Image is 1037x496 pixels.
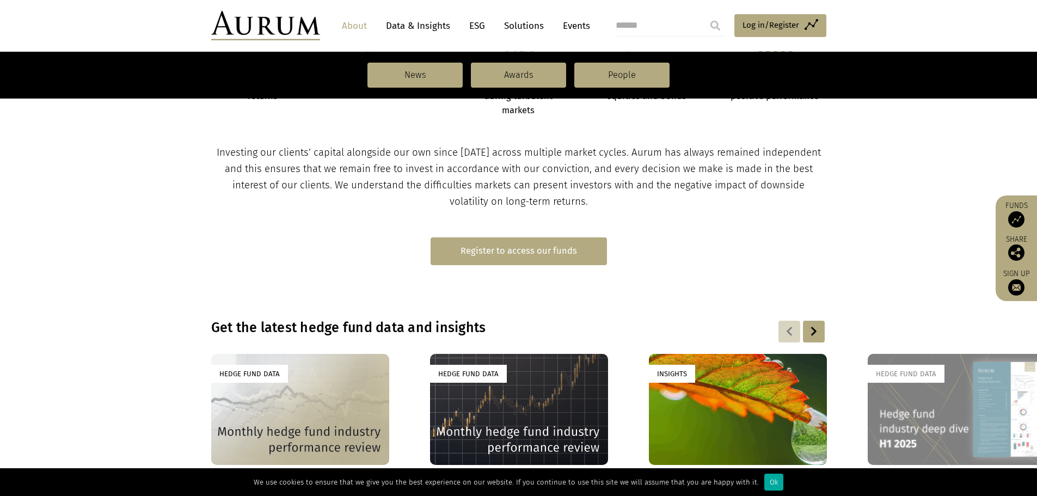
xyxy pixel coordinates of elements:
a: Funds [1001,201,1032,228]
input: Submit [704,15,726,36]
img: Aurum [211,11,320,40]
a: News [367,63,463,88]
div: Ok [764,474,783,491]
img: Share this post [1008,244,1024,261]
div: Share [1001,236,1032,261]
a: About [336,16,372,36]
img: Sign up to our newsletter [1008,279,1024,296]
div: Hedge Fund Data [211,365,288,383]
a: Register to access our funds [431,237,607,265]
span: Investing our clients’ capital alongside our own since [DATE] across multiple market cycles. Auru... [217,146,821,207]
a: Log in/Register [734,14,826,37]
a: Awards [471,63,566,88]
a: People [574,63,670,88]
a: Data & Insights [381,16,456,36]
div: Insights [649,365,695,383]
img: Access Funds [1008,211,1024,228]
span: Log in/Register [743,19,799,32]
div: Hedge Fund Data [868,365,944,383]
h3: Get the latest hedge fund data and insights [211,320,686,336]
a: ESG [464,16,490,36]
a: Solutions [499,16,549,36]
a: Events [557,16,590,36]
div: Hedge Fund Data [430,365,507,383]
a: Sign up [1001,269,1032,296]
strong: Capital protection during turbulent markets [481,76,556,115]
